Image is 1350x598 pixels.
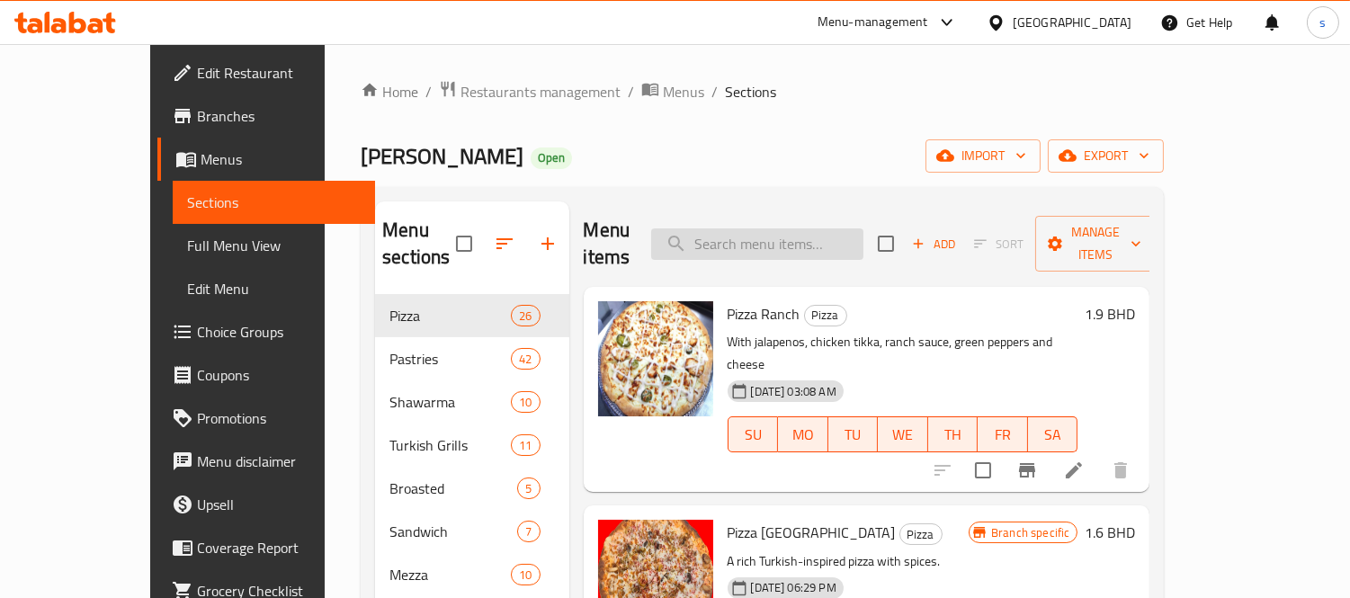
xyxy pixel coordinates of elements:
[940,145,1026,167] span: import
[375,337,568,380] div: Pastries42
[531,150,572,165] span: Open
[197,321,362,343] span: Choice Groups
[389,564,511,585] span: Mezza
[173,224,376,267] a: Full Menu View
[511,391,540,413] div: items
[197,364,362,386] span: Coupons
[511,564,540,585] div: items
[651,228,863,260] input: search
[1048,139,1164,173] button: export
[584,217,630,271] h2: Menu items
[728,416,778,452] button: SU
[641,80,704,103] a: Menus
[984,524,1077,541] span: Branch specific
[818,12,928,33] div: Menu-management
[375,553,568,596] div: Mezza10
[187,235,362,256] span: Full Menu View
[382,217,455,271] h2: Menu sections
[511,305,540,326] div: items
[964,451,1002,489] span: Select to update
[512,308,539,325] span: 26
[628,81,634,103] li: /
[878,416,928,452] button: WE
[389,478,517,499] span: Broasted
[744,579,844,596] span: [DATE] 06:29 PM
[375,380,568,424] div: Shawarma10
[728,519,896,546] span: Pizza [GEOGRAPHIC_DATA]
[425,81,432,103] li: /
[785,422,821,448] span: MO
[1006,449,1049,492] button: Branch-specific-item
[1028,416,1078,452] button: SA
[389,348,511,370] span: Pastries
[962,230,1035,258] span: Select section first
[157,51,376,94] a: Edit Restaurant
[512,394,539,411] span: 10
[728,300,800,327] span: Pizza Ranch
[1062,145,1149,167] span: export
[1050,221,1141,266] span: Manage items
[512,567,539,584] span: 10
[361,80,1164,103] nav: breadcrumb
[1099,449,1142,492] button: delete
[885,422,921,448] span: WE
[598,301,713,416] img: Pizza Ranch
[1085,301,1135,326] h6: 1.9 BHD
[197,494,362,515] span: Upsell
[197,407,362,429] span: Promotions
[736,422,771,448] span: SU
[197,537,362,558] span: Coverage Report
[483,222,526,265] span: Sort sections
[157,353,376,397] a: Coupons
[836,422,872,448] span: TU
[157,310,376,353] a: Choice Groups
[173,267,376,310] a: Edit Menu
[899,523,943,545] div: Pizza
[925,139,1041,173] button: import
[531,147,572,169] div: Open
[439,80,621,103] a: Restaurants management
[157,483,376,526] a: Upsell
[867,225,905,263] span: Select section
[375,424,568,467] div: Turkish Grills11
[157,440,376,483] a: Menu disclaimer
[157,526,376,569] a: Coverage Report
[744,383,844,400] span: [DATE] 03:08 AM
[157,138,376,181] a: Menus
[512,437,539,454] span: 11
[389,434,511,456] span: Turkish Grills
[725,81,776,103] span: Sections
[173,181,376,224] a: Sections
[1063,460,1085,481] a: Edit menu item
[909,234,958,254] span: Add
[1035,216,1156,272] button: Manage items
[389,521,517,542] span: Sandwich
[187,278,362,299] span: Edit Menu
[187,192,362,213] span: Sections
[389,391,511,413] span: Shawarma
[905,230,962,258] span: Add item
[517,521,540,542] div: items
[1085,520,1135,545] h6: 1.6 BHD
[804,305,847,326] div: Pizza
[375,294,568,337] div: Pizza26
[526,222,569,265] button: Add section
[445,225,483,263] span: Select all sections
[361,136,523,176] span: [PERSON_NAME]
[978,416,1028,452] button: FR
[389,305,511,326] span: Pizza
[201,148,362,170] span: Menus
[361,81,418,103] a: Home
[935,422,971,448] span: TH
[460,81,621,103] span: Restaurants management
[1035,422,1071,448] span: SA
[778,416,828,452] button: MO
[1319,13,1326,32] span: s
[375,467,568,510] div: Broasted5
[197,105,362,127] span: Branches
